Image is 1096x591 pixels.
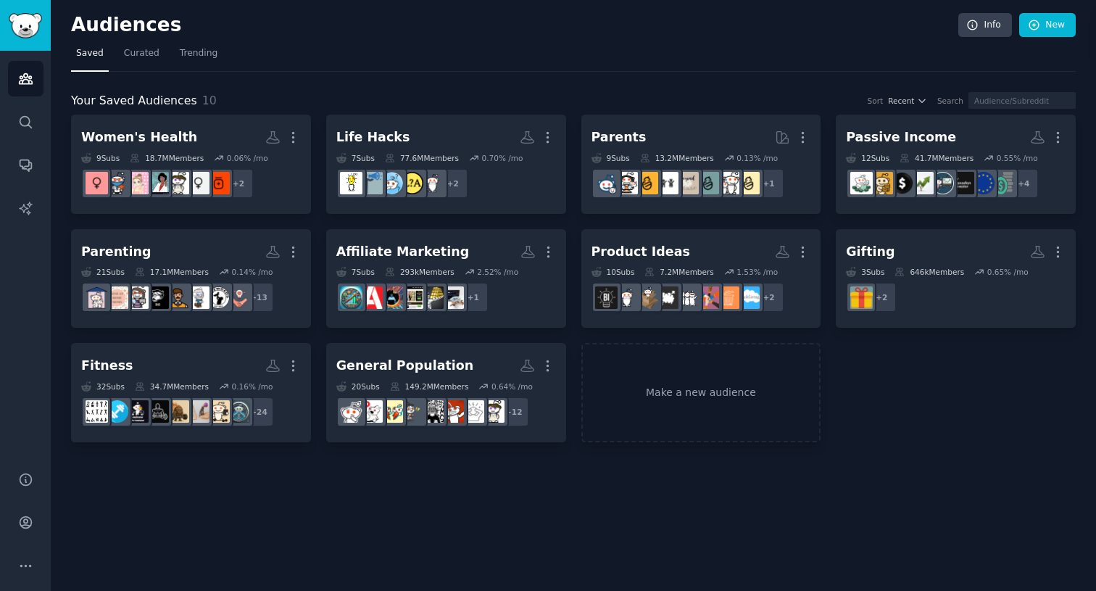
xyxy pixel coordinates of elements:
img: BabyBumps [676,286,699,309]
img: Parents [595,172,618,194]
img: AskDocs [207,172,230,194]
div: Passive Income [846,128,956,146]
img: declutter [717,286,739,309]
img: parentsofmultiples [615,172,638,194]
img: stayathomemoms [106,286,128,309]
img: workingmoms [126,286,149,309]
img: Business_Ideas [595,286,618,309]
div: 0.13 % /mo [736,153,778,163]
img: Parenting [737,172,760,194]
img: TwoXChromosomes [482,400,505,423]
h2: Audiences [71,14,958,37]
a: Saved [71,42,109,72]
div: 0.16 % /mo [231,381,273,392]
a: Info [958,13,1012,38]
a: Product Ideas10Subs7.2MMembers1.53% /mo+2simplelivingdeclutterAutismInWomenBabyBumpsPetPeevesdrop... [581,229,821,328]
a: General Population20Subs149.2MMembers0.64% /mo+12TwoXChromosomesOffMyChestPHVentTrueOffMyChestNoS... [326,343,566,442]
div: 3 Sub s [846,267,884,277]
input: Audience/Subreddit [968,92,1076,109]
div: 0.14 % /mo [231,267,273,277]
img: Affiliatemarketing [340,286,362,309]
img: TwoXChromosomes [167,172,189,194]
a: Affiliate Marketing7Subs293kMembers2.52% /mo+1AffiliateCommunityAI_AffiliateMarketingAffiliateMar... [326,229,566,328]
a: Curated [119,42,165,72]
div: Parents [591,128,647,146]
img: NewParents [636,172,658,194]
img: dropship [636,286,658,309]
img: Health [106,172,128,194]
div: 20 Sub s [336,381,380,392]
img: beginnerfitness [106,400,128,423]
div: Product Ideas [591,243,690,261]
div: + 2 [223,168,254,199]
a: Parenting21Subs17.1MMembers0.14% /mo+13familyNewDadsAskDadDadsdadworkingmomsstayathomemomsSAHP [71,229,311,328]
img: LifeAdvice [401,172,423,194]
img: toddlers [656,172,678,194]
img: lifehacks [340,172,362,194]
span: Saved [76,47,104,60]
div: 21 Sub s [81,267,125,277]
img: stocks [931,172,954,194]
img: sidehustle [891,172,913,194]
div: + 24 [244,397,274,427]
button: Recent [888,96,927,106]
div: + 2 [754,282,784,313]
a: Gifting3Subs646kMembers0.65% /mo+2GiftIdeas [836,229,1076,328]
a: Make a new audience [581,343,821,442]
div: General Population [336,357,474,375]
a: Women's Health9Subs18.7MMembers0.06% /mo+2AskDocswomenTwoXChromosomesLadiesofScienceWomenAdviseHe... [71,115,311,214]
img: WomenAdvise [126,172,149,194]
div: 18.7M Members [130,153,204,163]
img: homefitness [187,400,209,423]
div: + 4 [1008,168,1039,199]
img: women [187,172,209,194]
img: family [228,286,250,309]
span: Recent [888,96,914,106]
img: OffMyChestPH [462,400,484,423]
div: + 1 [458,282,489,313]
img: obgyn [86,172,108,194]
img: beyondthebump [676,172,699,194]
img: SAHP [86,286,108,309]
span: Curated [124,47,159,60]
img: FinancialPlanning [992,172,1015,194]
div: 77.6M Members [385,153,459,163]
div: 7 Sub s [336,267,375,277]
img: AskDad [187,286,209,309]
img: Dads [167,286,189,309]
div: 12 Sub s [846,153,889,163]
div: 293k Members [385,267,454,277]
div: 0.06 % /mo [227,153,268,163]
img: AskMen [340,400,362,423]
img: SideHustleGold [871,172,893,194]
div: 9 Sub s [591,153,630,163]
img: AffiliateMarketingWS [381,286,403,309]
div: Search [937,96,963,106]
div: 7 Sub s [336,153,375,163]
img: thesidehustle [850,172,873,194]
span: Trending [180,47,217,60]
div: 1.53 % /mo [736,267,778,277]
img: BuyItForLife [615,286,638,309]
img: AI_AffiliateMarketing [421,286,444,309]
div: Fitness [81,357,133,375]
div: 0.70 % /mo [482,153,523,163]
img: Affiliate [360,286,383,309]
div: + 2 [866,282,897,313]
img: AutismInWomen [697,286,719,309]
img: TrueOffMyChest [421,400,444,423]
img: GiftIdeas [850,286,873,309]
div: 34.7M Members [135,381,209,392]
img: investing [911,172,934,194]
div: + 13 [244,282,274,313]
a: Trending [175,42,223,72]
div: 7.2M Members [644,267,713,277]
img: NoStupidQuestions [401,400,423,423]
div: Affiliate Marketing [336,243,469,261]
img: GummySearch logo [9,13,42,38]
img: indianfitness [126,400,149,423]
img: CanadianInvestor [952,172,974,194]
div: + 12 [499,397,529,427]
div: Women's Health [81,128,197,146]
img: Advice [360,172,383,194]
